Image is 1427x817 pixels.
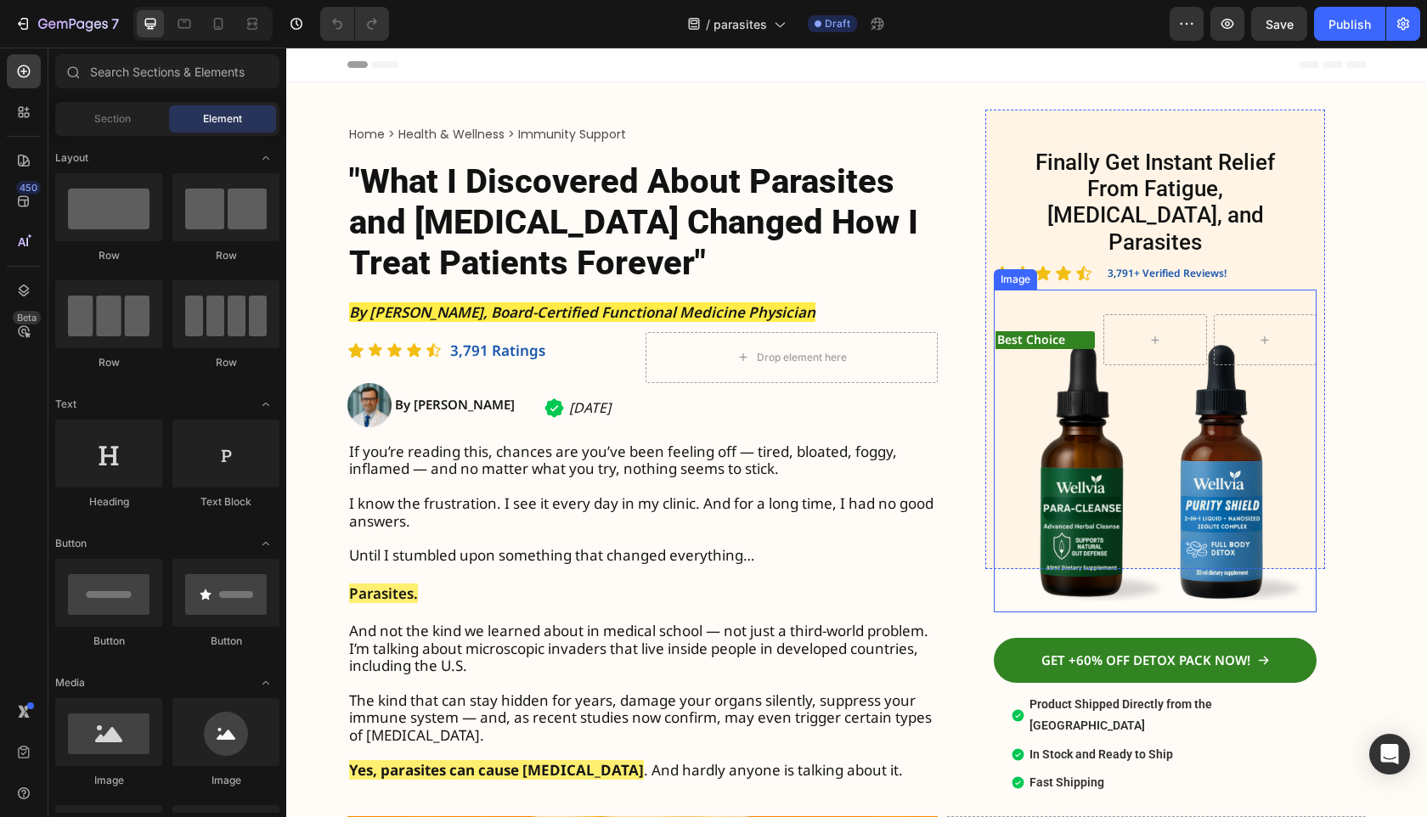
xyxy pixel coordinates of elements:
[1266,17,1294,31] span: Save
[63,536,132,555] span: Parasites.
[63,575,650,627] p: And not the kind we learned about in medical school — not just a third-world problem. I’m talking...
[283,348,324,373] p: [DATE]
[55,248,162,263] div: Row
[1328,15,1371,33] div: Publish
[55,634,162,649] div: Button
[172,248,279,263] div: Row
[61,335,105,380] img: gempages_581760480893207400-4ebdcc05-49ae-4615-aadc-da832fc7ae14.png
[743,696,1028,718] p: In Stock and Ready to Ship
[825,16,850,31] span: Draft
[55,54,279,88] input: Search Sections & Elements
[821,220,1029,232] p: 3,791+ Verified Reviews!
[63,431,650,482] p: I know the frustration. I see it every day in my clinic. And for a long time, I had no good answers.
[286,48,1427,817] iframe: Design area
[94,111,131,127] span: Section
[55,773,162,788] div: Image
[172,634,279,649] div: Button
[16,181,41,194] div: 450
[711,285,807,300] p: Best Choice
[203,111,242,127] span: Element
[172,773,279,788] div: Image
[1314,7,1385,41] button: Publish
[708,242,1030,565] img: gempages_581760480893207400-82f16b5b-dae9-4e4a-bd3c-768b333e1d08.png
[109,346,244,369] p: By [PERSON_NAME]
[63,696,650,731] p: . And hardly anyone is talking about it.
[172,355,279,370] div: Row
[111,14,119,34] p: 7
[743,646,1028,689] p: Product Shipped Directly from the [GEOGRAPHIC_DATA]
[713,15,767,33] span: parasites
[55,494,162,510] div: Heading
[55,355,162,370] div: Row
[55,397,76,412] span: Text
[63,628,650,697] p: The kind that can stay hidden for years, damage your organs silently, suppress your immune system...
[755,604,964,621] span: GET +60% OFF DETOX PACK NOW!
[711,224,747,239] div: Image
[7,7,127,41] button: 7
[172,494,279,510] div: Text Block
[63,482,650,517] p: Until I stumbled upon something that changed everything…
[708,590,1030,635] a: GET +60% OFF DETOX PACK NOW!
[55,536,87,551] span: Button
[743,724,1028,746] p: Fast Shipping
[1369,734,1410,775] div: Open Intercom Messenger
[55,150,88,166] span: Layout
[706,15,710,33] span: /
[252,669,279,696] span: Toggle open
[63,396,650,431] p: If you’re reading this, chances are you’ve been feeling off — tired, bloated, foggy, inflamed — a...
[13,311,41,324] div: Beta
[320,7,389,41] div: Undo/Redo
[1251,7,1307,41] button: Save
[252,144,279,172] span: Toggle open
[63,713,358,732] strong: Yes, parasites can cause [MEDICAL_DATA]
[55,675,85,690] span: Media
[725,100,1013,210] h2: Finally Get Instant Relief From Fatigue, [MEDICAL_DATA], and Parasites
[471,303,561,317] div: Drop element here
[252,530,279,557] span: Toggle open
[252,391,279,418] span: Toggle open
